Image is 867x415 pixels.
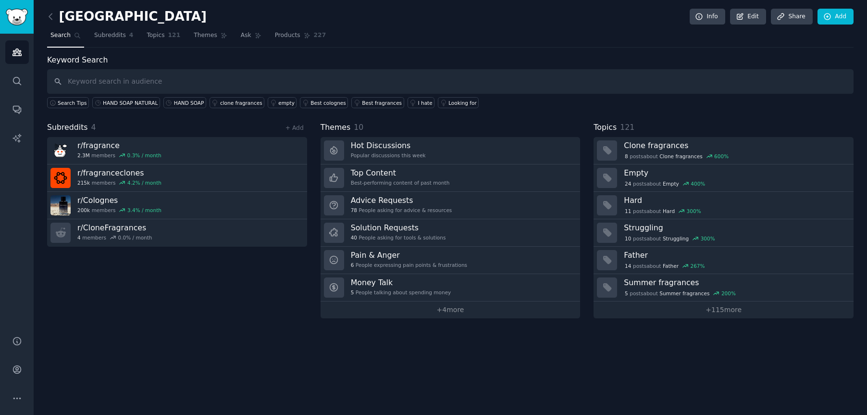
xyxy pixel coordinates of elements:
[77,140,161,151] h3: r/ fragrance
[624,195,847,205] h3: Hard
[351,262,467,268] div: People expressing pain points & frustrations
[77,223,152,233] h3: r/ CloneFragrances
[50,31,71,40] span: Search
[351,195,452,205] h3: Advice Requests
[659,290,709,297] span: Summer fragrances
[50,168,71,188] img: fragranceclones
[77,207,90,214] span: 200k
[594,122,617,134] span: Topics
[624,168,847,178] h3: Empty
[321,164,581,192] a: Top ContentBest-performing content of past month
[321,274,581,302] a: Money Talk5People talking about spending money
[272,28,329,48] a: Products227
[91,28,136,48] a: Subreddits4
[50,140,71,161] img: fragrance
[210,97,264,108] a: clone fragrances
[275,31,300,40] span: Products
[771,9,812,25] a: Share
[103,100,158,106] div: HAND SOAP NATURAL
[663,263,679,269] span: Father
[594,219,854,247] a: Struggling10postsaboutStruggling300%
[47,55,108,64] label: Keyword Search
[77,152,90,159] span: 2.3M
[701,235,715,242] div: 300 %
[163,97,206,108] a: HAND SOAP
[691,180,705,187] div: 400 %
[594,192,854,219] a: Hard11postsaboutHard300%
[77,234,152,241] div: members
[625,208,631,214] span: 11
[47,164,307,192] a: r/fragranceclones215kmembers4.2% / month
[47,69,854,94] input: Keyword search in audience
[351,168,450,178] h3: Top Content
[174,100,204,106] div: HAND SOAP
[237,28,265,48] a: Ask
[127,207,161,214] div: 3.4 % / month
[624,289,736,298] div: post s about
[168,31,181,40] span: 121
[624,152,730,161] div: post s about
[58,100,87,106] span: Search Tips
[625,180,631,187] span: 24
[77,179,161,186] div: members
[47,137,307,164] a: r/fragrance2.3Mmembers0.3% / month
[351,223,446,233] h3: Solution Requests
[351,207,357,214] span: 78
[194,31,217,40] span: Themes
[321,192,581,219] a: Advice Requests78People asking for advice & resources
[418,100,433,106] div: I hate
[448,100,477,106] div: Looking for
[408,97,435,108] a: I hate
[625,290,628,297] span: 5
[625,235,631,242] span: 10
[77,195,161,205] h3: r/ Colognes
[118,234,152,241] div: 0.0 % / month
[351,234,357,241] span: 40
[691,263,705,269] div: 267 %
[321,219,581,247] a: Solution Requests40People asking for tools & solutions
[663,180,679,187] span: Empty
[47,192,307,219] a: r/Colognes200kmembers3.4% / month
[351,277,451,288] h3: Money Talk
[127,152,161,159] div: 0.3 % / month
[351,97,404,108] a: Best fragrances
[351,262,354,268] span: 6
[594,137,854,164] a: Clone fragrances8postsaboutClone fragrances600%
[129,31,134,40] span: 4
[94,31,126,40] span: Subreddits
[594,164,854,192] a: Empty24postsaboutEmpty400%
[624,179,706,188] div: post s about
[663,235,689,242] span: Struggling
[659,153,702,160] span: Clone fragrances
[77,179,90,186] span: 215k
[624,277,847,288] h3: Summer fragrances
[143,28,184,48] a: Topics121
[190,28,231,48] a: Themes
[92,97,160,108] a: HAND SOAP NATURAL
[624,223,847,233] h3: Struggling
[47,122,88,134] span: Subreddits
[47,219,307,247] a: r/CloneFragrances4members0.0% / month
[77,152,161,159] div: members
[91,123,96,132] span: 4
[438,97,479,108] a: Looking for
[620,123,634,132] span: 121
[77,168,161,178] h3: r/ fragranceclones
[687,208,701,214] div: 300 %
[127,179,161,186] div: 4.2 % / month
[47,9,207,25] h2: [GEOGRAPHIC_DATA]
[625,153,628,160] span: 8
[624,140,847,151] h3: Clone fragrances
[6,9,28,25] img: GummySearch logo
[362,100,402,106] div: Best fragrances
[321,247,581,274] a: Pain & Anger6People expressing pain points & frustrations
[314,31,326,40] span: 227
[321,137,581,164] a: Hot DiscussionsPopular discussions this week
[220,100,262,106] div: clone fragrances
[268,97,297,108] a: empty
[351,250,467,260] h3: Pain & Anger
[594,274,854,302] a: Summer fragrances5postsaboutSummer fragrances200%
[147,31,164,40] span: Topics
[77,207,161,214] div: members
[278,100,295,106] div: empty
